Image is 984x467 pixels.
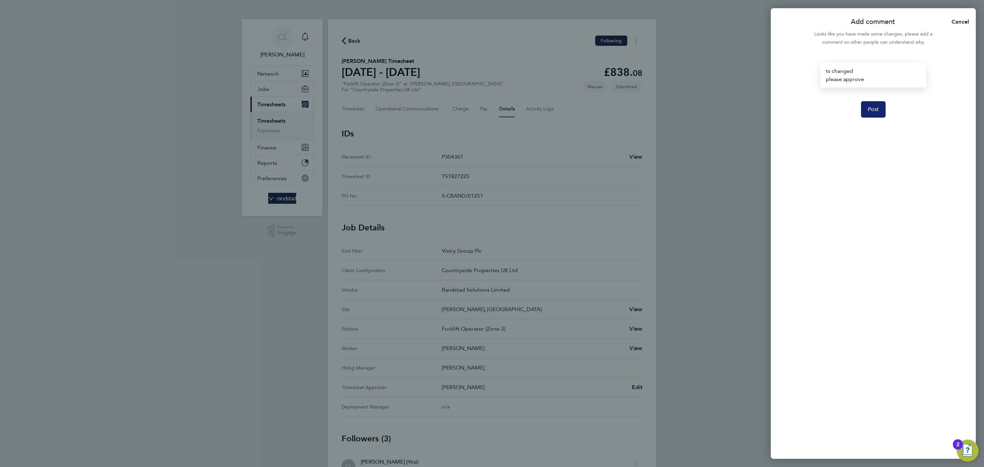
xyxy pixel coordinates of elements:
[957,440,979,462] button: Open Resource Center, 2 new notifications
[851,17,895,27] p: Add comment
[826,75,920,83] div: please approve
[810,30,936,46] div: Looks like you have made some changes, please add a comment so other people can understand why.
[820,63,926,88] div: ts changed
[949,18,969,25] span: Cancel
[956,444,959,453] div: 2
[861,101,886,118] button: Post
[941,15,976,29] button: Cancel
[868,106,879,113] span: Post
